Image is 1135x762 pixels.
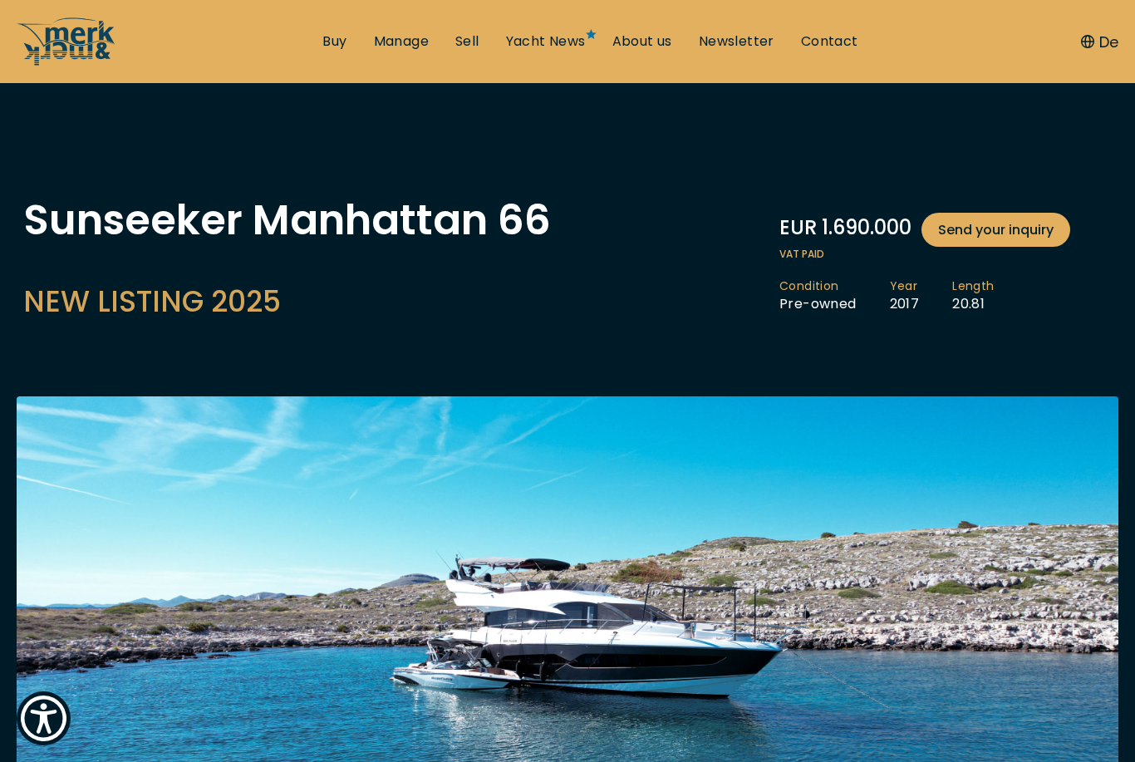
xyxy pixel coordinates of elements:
span: Year [890,278,920,295]
button: Show Accessibility Preferences [17,691,71,745]
h1: Sunseeker Manhattan 66 [23,199,551,241]
span: VAT paid [779,247,1112,262]
h2: NEW LISTING 2025 [23,281,551,322]
a: About us [612,32,672,51]
a: Sell [455,32,479,51]
a: Newsletter [699,32,774,51]
a: Manage [374,32,429,51]
li: 2017 [890,278,953,313]
a: / [17,52,116,71]
li: 20.81 [952,278,1027,313]
span: Send your inquiry [938,219,1054,240]
a: Contact [801,32,858,51]
a: Send your inquiry [921,213,1070,247]
a: Buy [322,32,346,51]
button: De [1081,31,1118,53]
span: Length [952,278,994,295]
span: Condition [779,278,857,295]
div: EUR 1.690.000 [779,213,1112,247]
li: Pre-owned [779,278,890,313]
a: Yacht News [506,32,586,51]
